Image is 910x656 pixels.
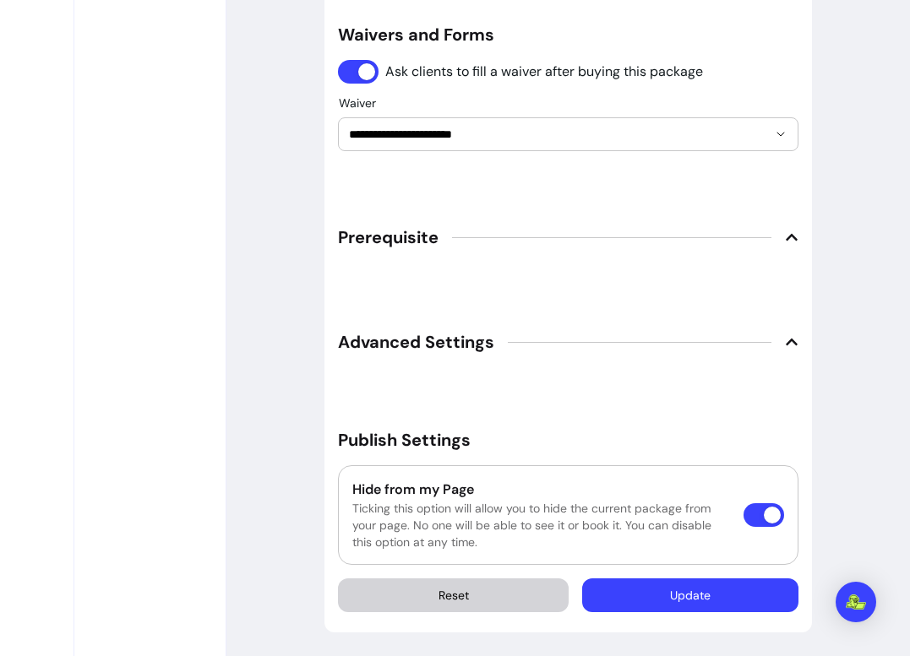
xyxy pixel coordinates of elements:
[836,582,876,622] div: Open Intercom Messenger
[338,60,704,84] input: Ask clients to fill a waiver after buying this package
[338,330,494,354] span: Advanced Settings
[582,578,798,612] button: Update
[767,121,794,148] button: Show suggestions
[338,428,798,452] h5: Publish Settings
[338,23,798,46] h5: Waivers and Forms
[352,500,730,550] p: Ticking this option will allow you to hide the current package from your page. No one will be abl...
[338,225,439,249] span: Prerequisite
[339,95,383,111] label: Waiver
[352,480,730,500] p: Hide from my Page
[349,126,740,143] input: Waiver
[338,578,569,612] button: Reset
